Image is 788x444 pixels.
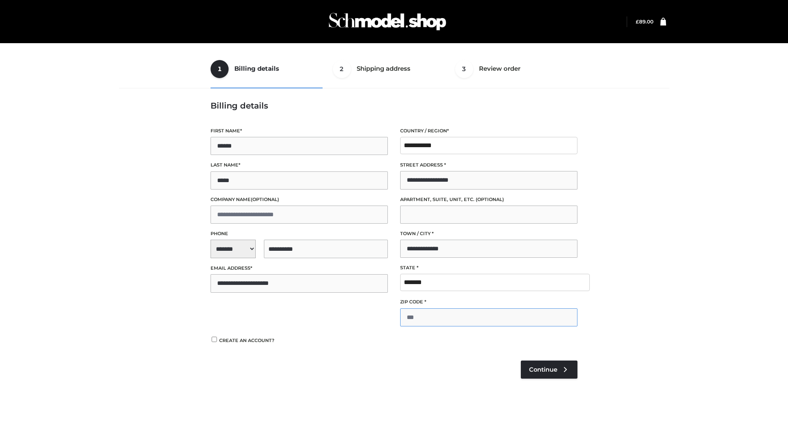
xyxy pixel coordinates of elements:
span: Create an account? [219,338,275,343]
label: Apartment, suite, unit, etc. [400,196,577,203]
h3: Billing details [211,101,577,111]
label: Street address [400,161,577,169]
label: Town / City [400,230,577,238]
a: £89.00 [636,18,653,25]
label: Phone [211,230,388,238]
span: £ [636,18,639,25]
label: Company name [211,196,388,203]
label: State [400,264,577,272]
label: Last name [211,161,388,169]
span: (optional) [476,197,504,202]
img: Schmodel Admin 964 [326,5,449,38]
span: Continue [529,366,557,373]
label: Email address [211,264,388,272]
input: Create an account? [211,337,218,342]
label: Country / Region [400,127,577,135]
a: Continue [521,361,577,379]
span: (optional) [251,197,279,202]
label: ZIP Code [400,298,577,306]
label: First name [211,127,388,135]
bdi: 89.00 [636,18,653,25]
